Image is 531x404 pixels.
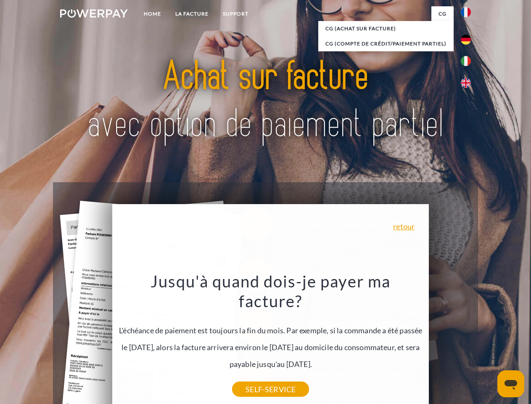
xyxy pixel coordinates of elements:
[60,9,128,18] img: logo-powerpay-white.svg
[461,7,471,17] img: fr
[461,78,471,88] img: en
[117,271,424,311] h3: Jusqu'à quand dois-je payer ma facture?
[393,223,415,230] a: retour
[117,271,424,389] div: L'échéance de paiement est toujours la fin du mois. Par exemple, si la commande a été passée le [...
[318,36,454,51] a: CG (Compte de crédit/paiement partiel)
[80,40,451,161] img: title-powerpay_fr.svg
[168,6,216,21] a: LA FACTURE
[431,6,454,21] a: CG
[137,6,168,21] a: Home
[461,56,471,66] img: it
[216,6,256,21] a: Support
[232,382,309,397] a: SELF-SERVICE
[318,21,454,36] a: CG (achat sur facture)
[461,35,471,45] img: de
[497,370,524,397] iframe: Bouton de lancement de la fenêtre de messagerie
